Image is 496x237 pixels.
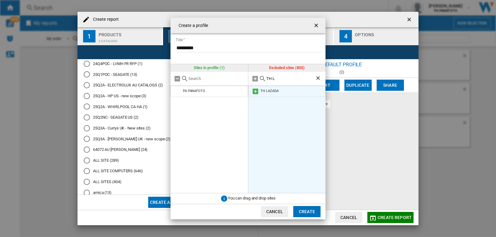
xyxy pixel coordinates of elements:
[248,64,326,72] div: Excluded sites (805)
[174,75,181,82] md-icon: Remove all
[170,64,248,72] div: Sites in profile (1)
[313,22,321,30] ng-md-icon: getI18NText('BUTTONS.CLOSE_DIALOG')
[311,19,323,32] button: getI18NText('BUTTONS.CLOSE_DIALOG')
[228,196,276,200] span: You can drag and drop sites
[175,23,208,29] h4: Create a profile
[183,89,205,93] div: PA PANAFOTO
[261,206,288,217] button: Cancel
[251,75,259,82] md-icon: Add all
[293,206,321,217] button: Create
[266,76,315,81] input: Search
[315,75,322,82] ng-md-icon: Clear search
[188,76,245,81] input: Search
[260,89,278,93] div: TH LAZADA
